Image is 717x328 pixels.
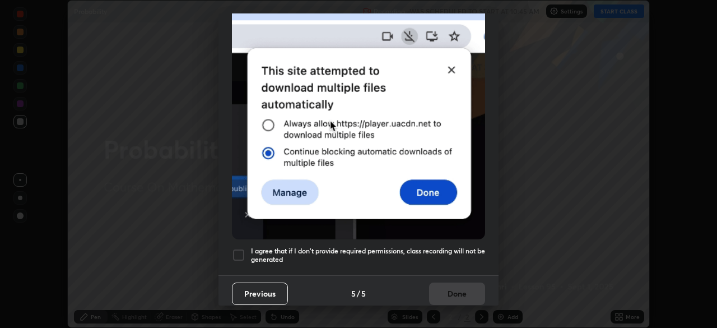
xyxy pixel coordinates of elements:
[351,288,356,299] h4: 5
[251,247,485,264] h5: I agree that if I don't provide required permissions, class recording will not be generated
[232,283,288,305] button: Previous
[361,288,366,299] h4: 5
[357,288,360,299] h4: /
